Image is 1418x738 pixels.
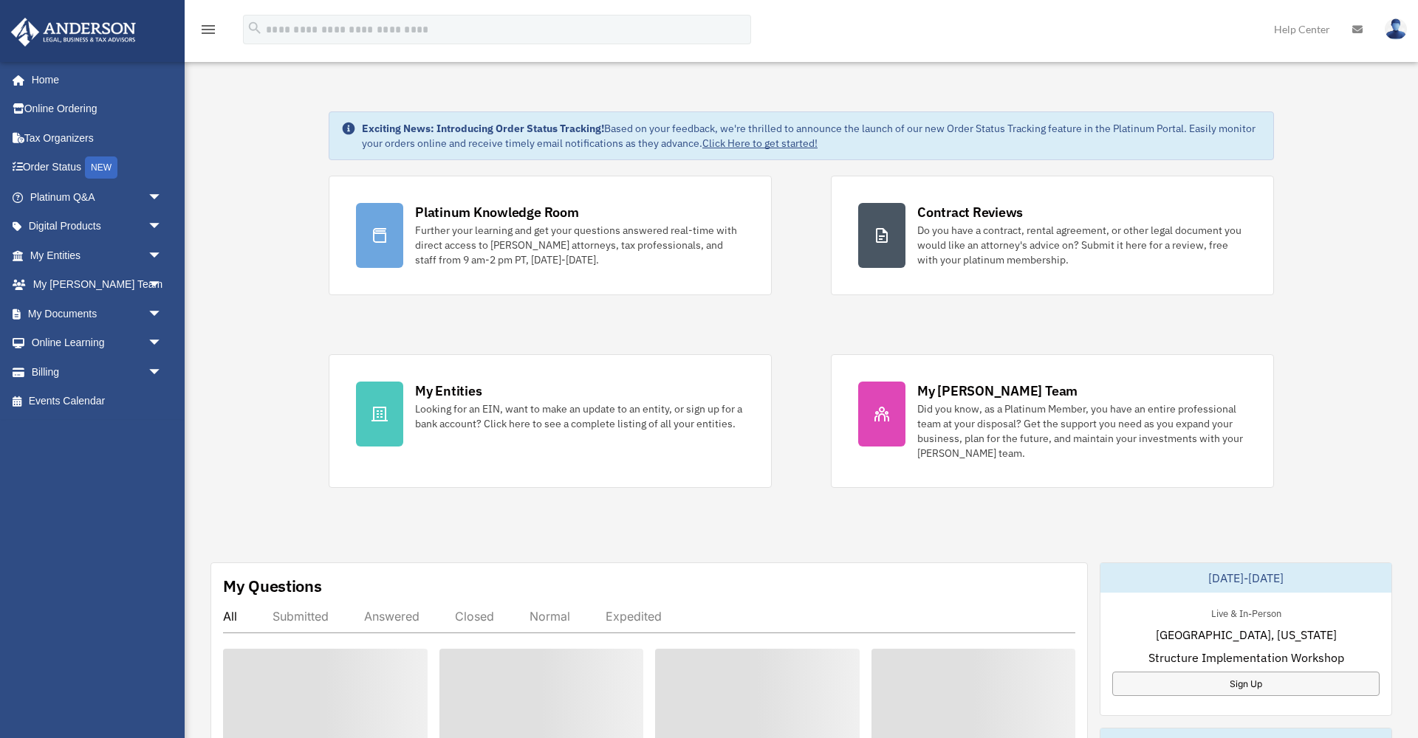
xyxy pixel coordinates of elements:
a: My Documentsarrow_drop_down [10,299,185,328]
a: Online Ordering [10,94,185,124]
a: Digital Productsarrow_drop_down [10,212,185,241]
div: My Questions [223,575,322,597]
span: arrow_drop_down [148,212,177,242]
div: Do you have a contract, rental agreement, or other legal document you would like an attorney's ad... [917,223,1247,267]
span: arrow_drop_down [148,299,177,329]
strong: Exciting News: Introducing Order Status Tracking! [362,122,604,135]
div: Normal [530,609,570,624]
div: Live & In-Person [1199,604,1293,620]
a: Home [10,65,177,94]
div: NEW [85,156,117,179]
span: arrow_drop_down [148,182,177,213]
div: Platinum Knowledge Room [415,203,579,221]
div: Further your learning and get your questions answered real-time with direct access to [PERSON_NAM... [415,223,744,267]
a: Click Here to get started! [702,137,818,150]
a: Platinum Q&Aarrow_drop_down [10,182,185,212]
div: Closed [455,609,494,624]
div: Based on your feedback, we're thrilled to announce the launch of our new Order Status Tracking fe... [362,121,1261,151]
a: Events Calendar [10,387,185,416]
div: My Entities [415,382,482,400]
i: search [247,20,263,36]
div: Looking for an EIN, want to make an update to an entity, or sign up for a bank account? Click her... [415,401,744,431]
div: Did you know, as a Platinum Member, you have an entire professional team at your disposal? Get th... [917,401,1247,461]
i: menu [199,21,217,38]
div: Answered [364,609,419,624]
a: Billingarrow_drop_down [10,357,185,387]
img: User Pic [1385,18,1407,40]
div: All [223,609,237,624]
a: Order StatusNEW [10,153,185,183]
a: My [PERSON_NAME] Teamarrow_drop_down [10,270,185,300]
a: Contract Reviews Do you have a contract, rental agreement, or other legal document you would like... [831,176,1274,295]
img: Anderson Advisors Platinum Portal [7,18,140,46]
a: My Entities Looking for an EIN, want to make an update to an entity, or sign up for a bank accoun... [329,354,772,488]
span: arrow_drop_down [148,241,177,271]
span: arrow_drop_down [148,328,177,359]
span: [GEOGRAPHIC_DATA], [US_STATE] [1156,626,1337,644]
span: arrow_drop_down [148,357,177,387]
div: Expedited [606,609,662,624]
div: My [PERSON_NAME] Team [917,382,1078,400]
span: Structure Implementation Workshop [1148,649,1344,666]
a: menu [199,26,217,38]
a: Online Learningarrow_drop_down [10,328,185,358]
span: arrow_drop_down [148,270,177,300]
a: Sign Up [1112,672,1380,696]
a: Platinum Knowledge Room Further your learning and get your questions answered real-time with dire... [329,176,772,295]
a: Tax Organizers [10,123,185,153]
a: My Entitiesarrow_drop_down [10,241,185,270]
div: [DATE]-[DATE] [1100,563,1391,593]
div: Submitted [273,609,329,624]
a: My [PERSON_NAME] Team Did you know, as a Platinum Member, you have an entire professional team at... [831,354,1274,488]
div: Contract Reviews [917,203,1023,221]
